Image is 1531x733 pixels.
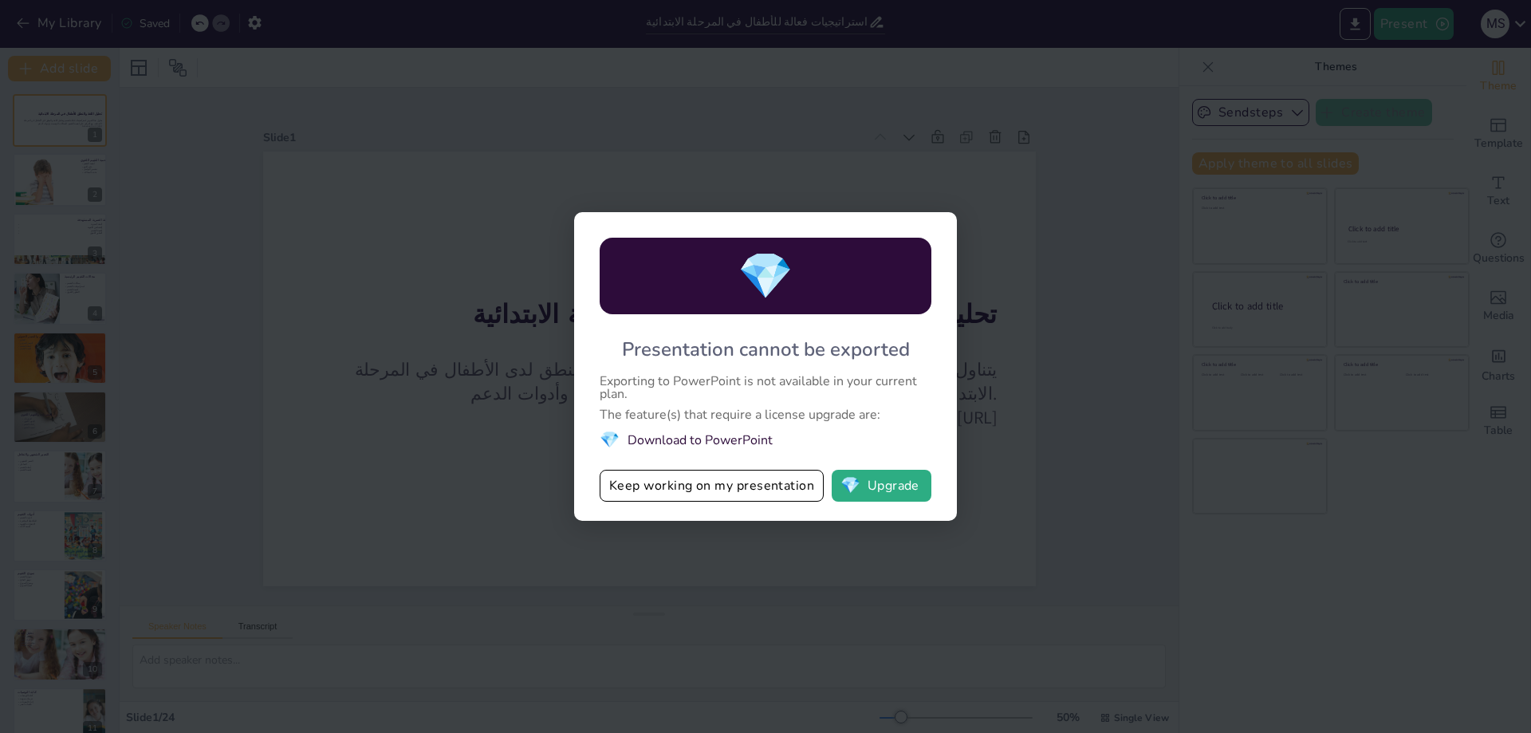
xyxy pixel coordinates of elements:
[832,470,931,502] button: diamondUpgrade
[738,246,793,307] span: diamond
[600,429,620,451] span: diamond
[622,337,910,362] div: Presentation cannot be exported
[600,375,931,400] div: Exporting to PowerPoint is not available in your current plan.
[600,470,824,502] button: Keep working on my presentation
[840,478,860,494] span: diamond
[600,429,931,451] li: Download to PowerPoint
[600,408,931,421] div: The feature(s) that require a license upgrade are:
